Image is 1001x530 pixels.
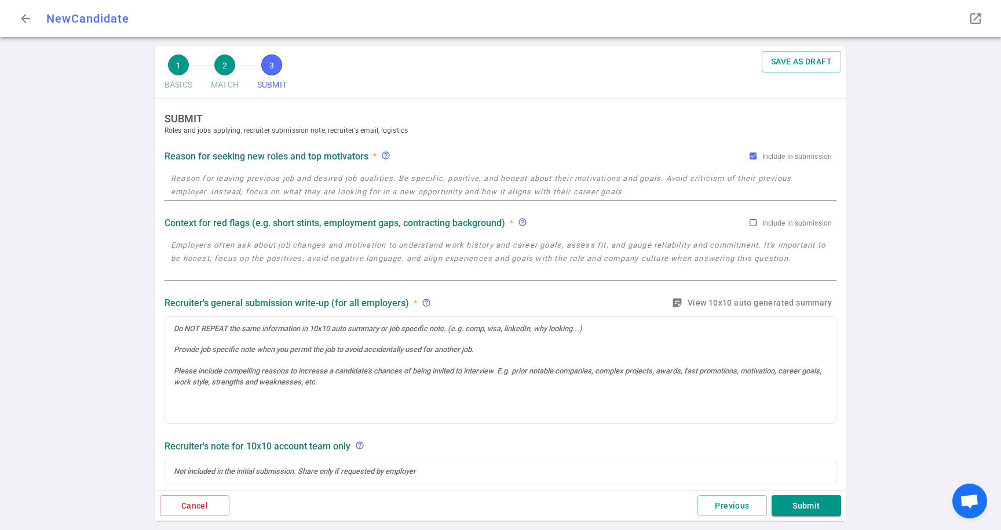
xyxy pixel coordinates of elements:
[969,12,982,26] span: launch
[518,217,532,228] div: Employers often ask about job changes and motivation to understand work history and career goals,...
[253,51,291,98] button: 3SUBMIT
[952,484,987,518] a: Open chat
[381,151,390,160] i: help_outline
[160,51,197,98] button: 1BASICS
[19,12,32,26] span: arrow_back
[165,151,368,162] strong: Reason for seeking new roles and top motivators
[762,153,832,161] span: Include in submission
[671,297,683,308] i: sticky_note_2
[165,297,409,308] strong: Recruiter's general submission write-up (for all employers)
[964,7,987,30] button: Open LinkedIn as a popup
[762,51,841,72] button: SAVE AS DRAFT
[772,495,841,517] button: Submit
[355,441,369,452] div: Not included in the initial submission. Share only if requested by employer
[669,292,836,314] button: sticky_note_2View 10x10 auto generated summary
[160,495,229,517] button: Cancel
[257,75,287,95] span: SUBMIT
[381,151,390,162] div: Reason for leaving previous job and desired job qualities. Be specific, positive, and honest abou...
[518,217,527,227] span: help_outline
[762,219,832,227] span: Include in submission
[165,125,846,136] span: Roles and jobs applying, recruiter submission note, recruiter's email, logistics
[211,75,239,95] span: MATCH
[165,441,350,452] strong: Recruiter's note for 10x10 account team only
[46,12,129,26] span: New Candidate
[261,55,282,75] span: 3
[14,7,37,30] button: Go back
[355,441,364,450] span: help_outline
[165,75,192,95] span: BASICS
[422,298,431,307] span: help_outline
[697,495,767,517] button: Previous
[206,51,243,98] button: 2MATCH
[165,112,846,125] strong: SUBMIT
[168,55,189,75] span: 1
[214,55,235,75] span: 2
[165,217,505,228] strong: Context for red flags (e.g. short stints, employment gaps, contracting background)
